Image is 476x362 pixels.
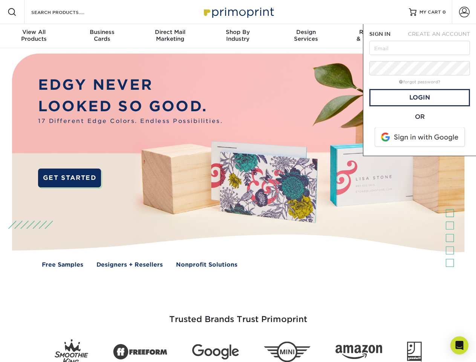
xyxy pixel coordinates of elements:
div: Open Intercom Messenger [450,336,468,354]
span: Shop By [204,29,272,35]
a: Free Samples [42,261,83,269]
p: EDGY NEVER [38,74,223,96]
a: Direct MailMarketing [136,24,204,48]
div: & Templates [340,29,408,42]
span: Design [272,29,340,35]
div: Industry [204,29,272,42]
a: Resources& Templates [340,24,408,48]
input: SEARCH PRODUCTS..... [31,8,104,17]
input: Email [369,41,470,55]
a: Shop ByIndustry [204,24,272,48]
a: GET STARTED [38,169,101,187]
span: 0 [442,9,446,15]
span: CREATE AN ACCOUNT [408,31,470,37]
img: Amazon [335,345,382,359]
a: forgot password? [399,80,440,84]
span: Direct Mail [136,29,204,35]
a: DesignServices [272,24,340,48]
div: Marketing [136,29,204,42]
img: Primoprint [201,4,276,20]
span: MY CART [419,9,441,15]
a: BusinessCards [68,24,136,48]
a: Login [369,89,470,106]
img: Google [192,344,239,360]
img: Goodwill [407,342,422,362]
p: LOOKED SO GOOD. [38,96,223,117]
a: Designers + Resellers [96,261,163,269]
span: SIGN IN [369,31,390,37]
span: Resources [340,29,408,35]
span: 17 Different Edge Colors. Endless Possibilities. [38,117,223,126]
div: OR [369,112,470,121]
span: Business [68,29,136,35]
a: Nonprofit Solutions [176,261,237,269]
div: Services [272,29,340,42]
h3: Trusted Brands Trust Primoprint [18,296,459,333]
div: Cards [68,29,136,42]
